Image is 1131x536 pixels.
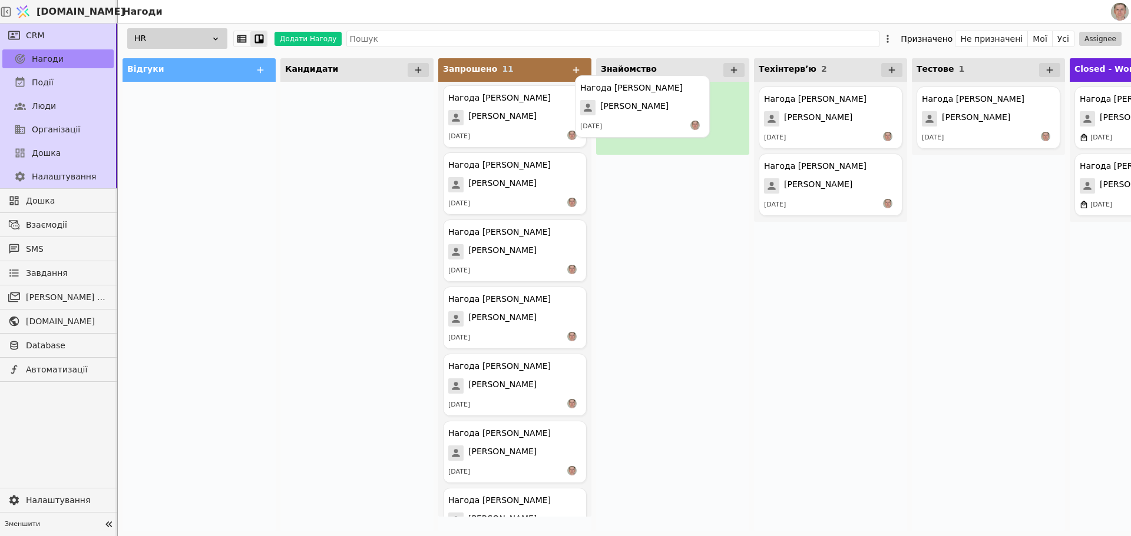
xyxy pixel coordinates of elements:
a: Події [2,73,114,92]
div: Призначено [901,31,953,47]
a: Налаштування [2,167,114,186]
span: [PERSON_NAME] розсилки [26,291,108,304]
span: Техінтервʼю [759,64,816,74]
a: Нагоди [2,49,114,68]
img: 1560949290925-CROPPED-IMG_0201-2-.jpg [1111,3,1129,21]
span: Нагоди [32,53,64,65]
span: [DOMAIN_NAME] [37,5,125,19]
a: [DOMAIN_NAME] [2,312,114,331]
img: Logo [14,1,32,23]
span: Database [26,339,108,352]
a: Database [2,336,114,355]
span: Взаємодії [26,219,108,231]
input: Пошук [346,31,879,47]
button: Додати Нагоду [275,32,342,46]
span: Тестове [917,64,954,74]
span: Дошка [26,195,108,207]
a: Завдання [2,264,114,282]
button: Усі [1053,31,1074,47]
span: Кандидати [285,64,338,74]
span: 11 [502,64,513,74]
span: Організації [32,124,80,136]
a: Налаштування [2,491,114,510]
a: [PERSON_NAME] розсилки [2,288,114,307]
span: Зменшити [5,520,101,530]
span: Дошка [32,147,61,159]
span: Запрошено [443,64,497,74]
span: Автоматизації [26,364,108,376]
span: Знайомство [601,64,657,74]
a: Організації [2,120,114,139]
span: SMS [26,243,108,255]
span: Люди [32,100,56,112]
span: CRM [26,29,45,42]
span: Завдання [26,267,68,279]
a: SMS [2,239,114,258]
span: 2 [821,64,827,74]
button: Не призначені [955,31,1028,47]
span: Відгуки [127,64,164,74]
a: Взаємодії [2,215,114,234]
a: [DOMAIN_NAME] [12,1,118,23]
a: CRM [2,26,114,45]
button: Мої [1028,31,1053,47]
a: Дошка [2,144,114,162]
span: Події [32,76,54,89]
span: [DOMAIN_NAME] [26,315,108,328]
a: Автоматизації [2,360,114,379]
h2: Нагоди [118,5,163,19]
span: 1 [958,64,964,74]
span: Налаштування [32,171,96,183]
span: Налаштування [26,494,108,507]
div: HR [127,28,227,49]
button: Assignee [1079,32,1122,46]
a: Люди [2,96,114,115]
a: Дошка [2,191,114,210]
